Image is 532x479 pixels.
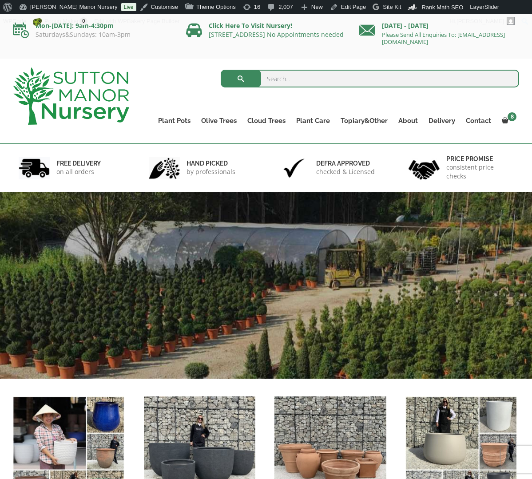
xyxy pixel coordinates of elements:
[291,115,335,127] a: Plant Care
[461,115,496,127] a: Contact
[393,115,423,127] a: About
[508,112,516,121] span: 8
[121,3,136,11] a: Live
[209,21,292,30] a: Click Here To Visit Nursery!
[187,159,235,167] h6: hand picked
[446,163,514,181] p: consistent price checks
[446,155,514,163] h6: Price promise
[79,17,87,25] span: 0
[56,167,101,176] p: on all orders
[187,167,235,176] p: by professionals
[457,18,504,24] span: [PERSON_NAME]
[196,115,242,127] a: Olive Trees
[382,31,505,46] a: Please Send All Enquiries To: [EMAIL_ADDRESS][DOMAIN_NAME]
[56,159,101,167] h6: FREE DELIVERY
[409,154,440,182] img: 4.jpg
[335,115,393,127] a: Topiary&Other
[13,31,173,38] p: Saturdays&Sundays: 10am-3pm
[91,14,183,28] a: Edit with WPBakery Page Builder
[13,67,129,125] img: logo
[421,4,463,11] span: Rank Math SEO
[153,115,196,127] a: Plant Pots
[19,157,50,179] img: 1.jpg
[359,20,519,31] p: [DATE] - [DATE]
[278,157,310,179] img: 3.jpg
[316,167,375,176] p: checked & Licensed
[423,115,461,127] a: Delivery
[316,159,375,167] h6: Defra approved
[149,157,180,179] img: 2.jpg
[242,115,291,127] a: Cloud Trees
[221,70,520,87] input: Search...
[383,4,401,10] span: Site Kit
[446,14,518,28] a: Hi,
[30,14,91,28] a: Popup Maker
[209,30,344,39] a: [STREET_ADDRESS] No Appointments needed
[496,115,519,127] a: 8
